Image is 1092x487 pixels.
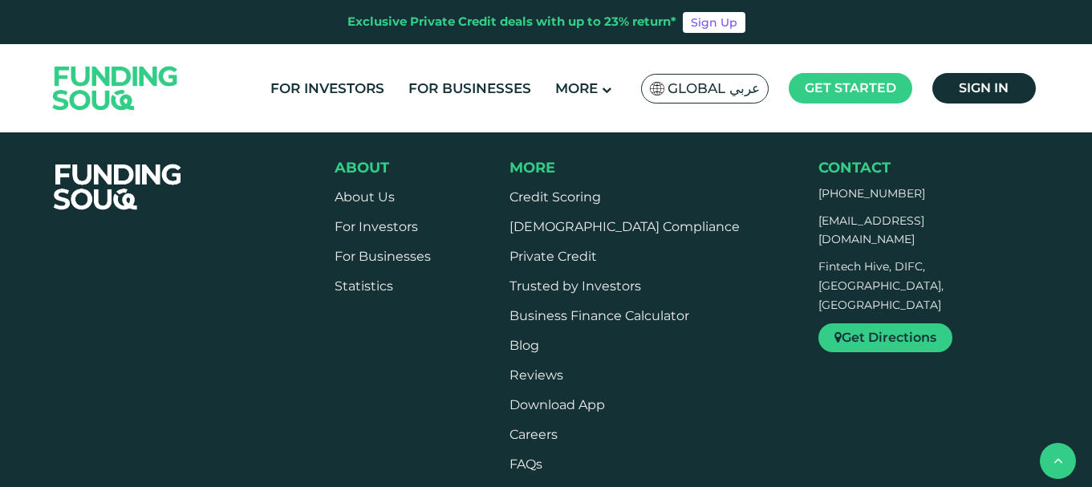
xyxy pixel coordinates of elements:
div: About [335,159,431,177]
a: For Investors [266,75,388,102]
div: Exclusive Private Credit deals with up to 23% return* [347,13,676,31]
a: [EMAIL_ADDRESS][DOMAIN_NAME] [818,213,924,247]
span: More [555,80,598,96]
img: Logo [37,47,194,128]
a: For Investors [335,219,418,234]
a: [DEMOGRAPHIC_DATA] Compliance [509,219,740,234]
a: Trusted by Investors [509,278,641,294]
p: Fintech Hive, DIFC, [GEOGRAPHIC_DATA], [GEOGRAPHIC_DATA] [818,258,1009,315]
a: About Us [335,189,395,205]
a: Get Directions [818,323,952,352]
span: Get started [805,80,896,95]
span: Careers [509,427,558,442]
a: Reviews [509,367,563,383]
a: Sign Up [683,12,745,33]
a: Business Finance Calculator [509,308,689,323]
a: Sign in [932,73,1036,103]
a: Credit Scoring [509,189,601,205]
img: FooterLogo [38,144,198,229]
a: For Businesses [404,75,535,102]
span: Contact [818,159,891,177]
span: More [509,159,555,177]
a: Private Credit [509,249,597,264]
a: Statistics [335,278,393,294]
span: Global عربي [668,79,760,98]
a: Blog [509,338,539,353]
a: Download App [509,397,605,412]
a: [PHONE_NUMBER] [818,186,925,201]
a: For Businesses [335,249,431,264]
a: FAQs [509,457,542,472]
img: SA Flag [650,82,664,95]
span: Sign in [959,80,1009,95]
button: back [1040,443,1076,479]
